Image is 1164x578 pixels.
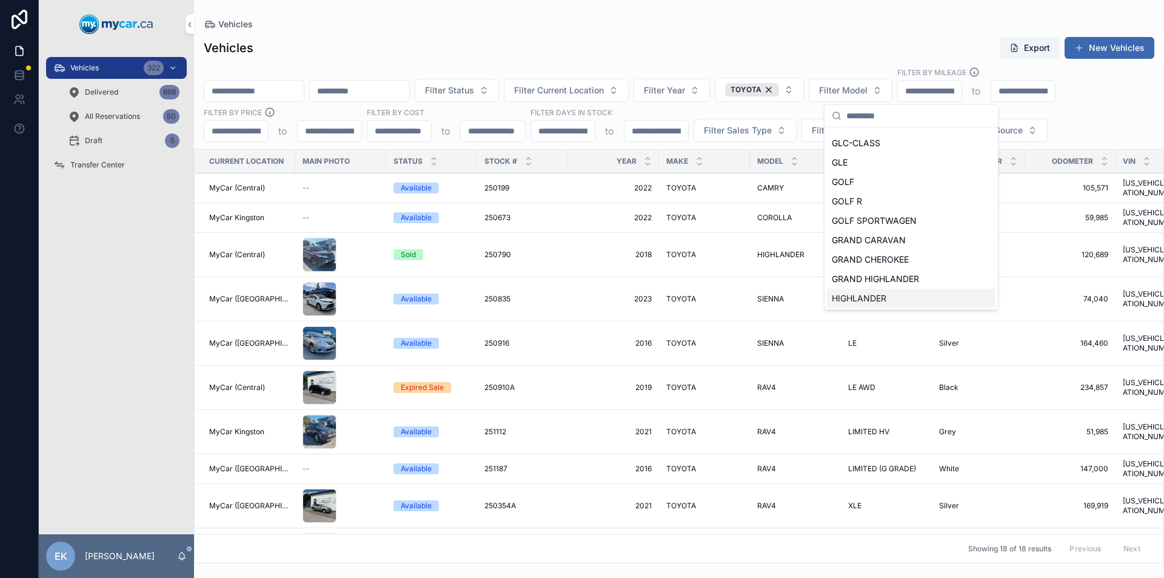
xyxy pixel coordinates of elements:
[393,463,470,474] a: Available
[666,250,696,260] span: TOYOTA
[209,338,288,348] span: MyCar ([GEOGRAPHIC_DATA])
[1032,338,1108,348] span: 164,460
[666,156,688,166] span: Make
[484,156,517,166] span: Stock #
[757,250,834,260] a: HIGHLANDER
[832,292,886,304] span: HIGHLANDER
[824,127,998,309] div: Suggestions
[209,183,288,193] a: MyCar (Central)
[575,183,652,193] span: 2022
[757,464,776,474] span: RAV4
[848,338,925,348] a: LE
[694,119,797,142] button: Select Button
[666,250,743,260] a: TOYOTA
[1032,383,1108,392] span: 234,857
[757,183,834,193] a: CAMRY
[757,156,783,166] span: Model
[1032,213,1108,223] span: 59,985
[393,212,470,223] a: Available
[303,183,310,193] span: --
[575,464,652,474] a: 2016
[666,464,743,474] a: TOYOTA
[757,213,834,223] a: COROLLA
[757,501,834,511] a: RAV4
[757,338,784,348] span: SIENNA
[832,156,848,169] span: GLE
[504,79,629,102] button: Select Button
[939,383,958,392] span: Black
[575,501,652,511] span: 2021
[757,383,834,392] a: RAV4
[278,124,287,138] p: to
[848,338,857,348] span: LE
[484,427,561,437] a: 251112
[605,124,614,138] p: to
[575,294,652,304] span: 2023
[204,107,262,118] label: FILTER BY PRICE
[939,427,1017,437] a: Grey
[972,84,981,98] p: to
[666,294,696,304] span: TOYOTA
[415,79,499,102] button: Select Button
[666,501,696,511] span: TOYOTA
[939,501,1017,511] a: Silver
[575,427,652,437] a: 2021
[61,106,187,127] a: All Reservations50
[61,130,187,152] a: Draft5
[393,249,470,260] a: Sold
[575,250,652,260] a: 2018
[848,464,925,474] a: LIMITED (G GRADE)
[801,119,903,142] button: Select Button
[832,195,862,207] span: GOLF R
[46,154,187,176] a: Transfer Center
[393,382,470,393] a: Expired Sale
[204,18,253,30] a: Vehicles
[484,383,515,392] span: 250910A
[209,213,264,223] span: MyCar Kingston
[401,183,432,193] div: Available
[666,338,696,348] span: TOYOTA
[757,427,834,437] a: RAV4
[1065,37,1154,59] button: New Vehicles
[939,501,959,511] span: Silver
[514,84,604,96] span: Filter Current Location
[575,213,652,223] a: 2022
[484,183,561,193] a: 250199
[666,501,743,511] a: TOYOTA
[209,501,288,511] span: MyCar ([GEOGRAPHIC_DATA])
[1032,183,1108,193] span: 105,571
[484,338,561,348] a: 250916
[484,501,561,511] a: 250354A
[832,215,917,227] span: GOLF SPORTWAGEN
[393,294,470,304] a: Available
[425,84,474,96] span: Filter Status
[575,383,652,392] span: 2019
[367,107,424,118] label: FILTER BY COST
[832,137,880,149] span: GLC-CLASS
[1032,427,1108,437] a: 51,985
[393,156,423,166] span: Status
[393,500,470,511] a: Available
[209,183,265,193] span: MyCar (Central)
[666,183,696,193] span: TOYOTA
[484,464,507,474] span: 251187
[303,464,310,474] span: --
[484,213,510,223] span: 250673
[85,136,102,146] span: Draft
[209,427,264,437] span: MyCar Kingston
[757,338,834,348] a: SIENNA
[757,183,784,193] span: CAMRY
[393,183,470,193] a: Available
[85,87,118,97] span: Delivered
[715,78,804,102] button: Select Button
[401,249,416,260] div: Sold
[79,15,153,34] img: App logo
[1032,464,1108,474] span: 147,000
[484,338,509,348] span: 250916
[848,427,889,437] span: LIMITED HV
[1032,250,1108,260] span: 120,689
